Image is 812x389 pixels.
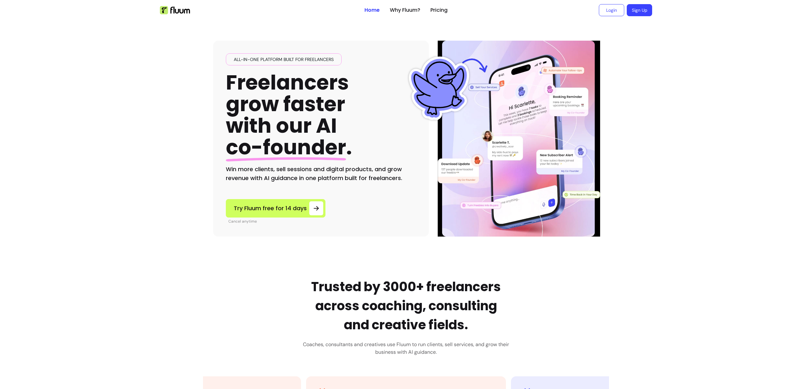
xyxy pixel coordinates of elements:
img: Illustration of Fluum AI Co-Founder on a smartphone, showing solo business performance insights s... [439,41,599,237]
a: Sign Up [627,4,652,16]
h2: Win more clients, sell sessions and digital products, and grow revenue with AI guidance in one pl... [226,165,416,183]
a: Pricing [430,6,448,14]
img: Fluum Duck sticker [407,57,471,120]
span: All-in-one platform built for freelancers [231,56,336,63]
a: Login [599,4,624,16]
img: Fluum Logo [160,6,190,14]
p: Cancel anytime [228,219,325,224]
h3: Coaches, consultants and creatives use Fluum to run clients, sell services, and grow their busine... [303,341,509,356]
span: co-founder [226,133,346,161]
span: Try Fluum free for 14 days [234,204,307,213]
a: Why Fluum? [390,6,420,14]
h1: Freelancers grow faster with our AI . [226,72,352,158]
a: Try Fluum free for 14 days [226,199,325,218]
h2: Trusted by 3000+ freelancers across coaching, consulting and creative fields. [303,277,509,334]
a: Home [364,6,380,14]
